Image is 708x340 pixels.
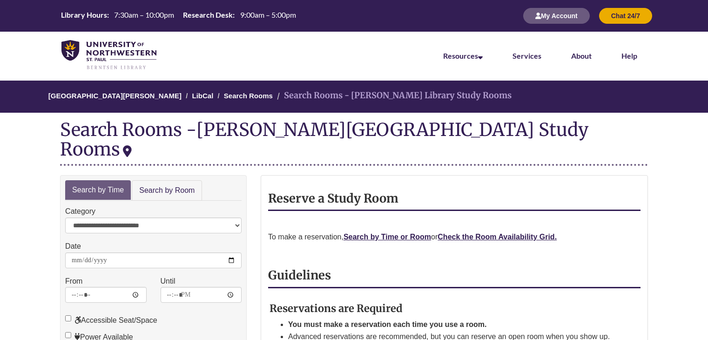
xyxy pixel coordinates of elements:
li: Search Rooms - [PERSON_NAME] Library Study Rooms [275,89,512,102]
strong: You must make a reservation each time you use a room. [288,320,487,328]
p: To make a reservation, or [268,231,641,243]
label: Until [161,275,175,287]
span: 7:30am – 10:00pm [114,10,174,19]
input: Power Available [65,332,71,338]
nav: Breadcrumb [60,81,648,113]
th: Research Desk: [179,10,236,20]
button: Chat 24/7 [599,8,652,24]
label: Date [65,240,81,252]
a: [GEOGRAPHIC_DATA][PERSON_NAME] [48,92,182,100]
label: Accessible Seat/Space [65,314,157,326]
a: Services [512,51,541,60]
a: Help [621,51,637,60]
a: Hours Today [57,10,299,22]
div: Search Rooms - [60,120,648,165]
a: About [571,51,592,60]
input: Accessible Seat/Space [65,315,71,321]
a: Check the Room Availability Grid. [438,233,557,241]
strong: Reservations are Required [270,302,403,315]
a: Chat 24/7 [599,12,652,20]
div: [PERSON_NAME][GEOGRAPHIC_DATA] Study Rooms [60,118,588,160]
span: 9:00am – 5:00pm [240,10,296,19]
a: Search by Time [65,180,131,200]
img: UNWSP Library Logo [61,40,156,70]
strong: Guidelines [268,268,331,283]
a: Resources [443,51,483,60]
a: Search Rooms [224,92,273,100]
a: My Account [523,12,590,20]
table: Hours Today [57,10,299,21]
a: LibCal [192,92,213,100]
label: From [65,275,82,287]
a: Search by Time or Room [344,233,431,241]
strong: Reserve a Study Room [268,191,398,206]
th: Library Hours: [57,10,110,20]
button: My Account [523,8,590,24]
label: Category [65,205,95,218]
a: Search by Room [132,180,202,201]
